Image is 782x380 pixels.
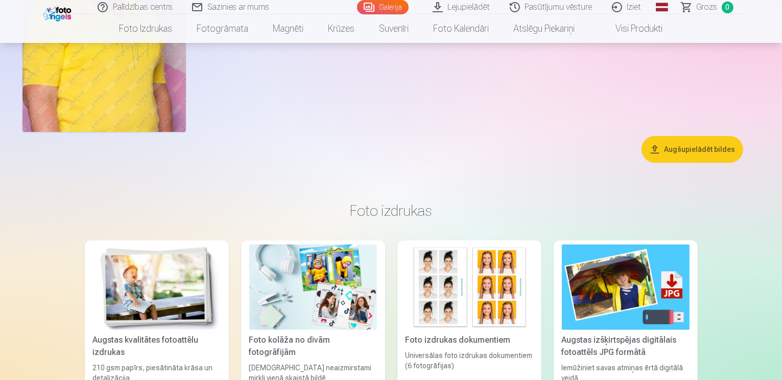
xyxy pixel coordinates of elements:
a: Fotogrāmata [185,14,261,43]
a: Visi produkti [587,14,675,43]
a: Magnēti [261,14,316,43]
a: Krūzes [316,14,367,43]
button: Augšupielādēt bildes [642,136,743,163]
img: Foto izdrukas dokumentiem [406,244,533,330]
h3: Foto izdrukas [93,202,690,220]
img: Augstas kvalitātes fotoattēlu izdrukas [93,244,221,330]
span: Grozs [697,1,718,13]
span: 0 [722,2,733,13]
a: Foto kalendāri [421,14,502,43]
a: Foto izdrukas [107,14,185,43]
div: Augstas izšķirtspējas digitālais fotoattēls JPG formātā [558,334,694,359]
img: /fa1 [43,4,74,21]
img: Foto kolāža no divām fotogrāfijām [249,244,377,330]
a: Suvenīri [367,14,421,43]
div: Foto kolāža no divām fotogrāfijām [245,334,381,359]
img: Augstas izšķirtspējas digitālais fotoattēls JPG formātā [562,244,690,330]
a: Atslēgu piekariņi [502,14,587,43]
div: Foto izdrukas dokumentiem [401,334,537,346]
div: Augstas kvalitātes fotoattēlu izdrukas [89,334,225,359]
